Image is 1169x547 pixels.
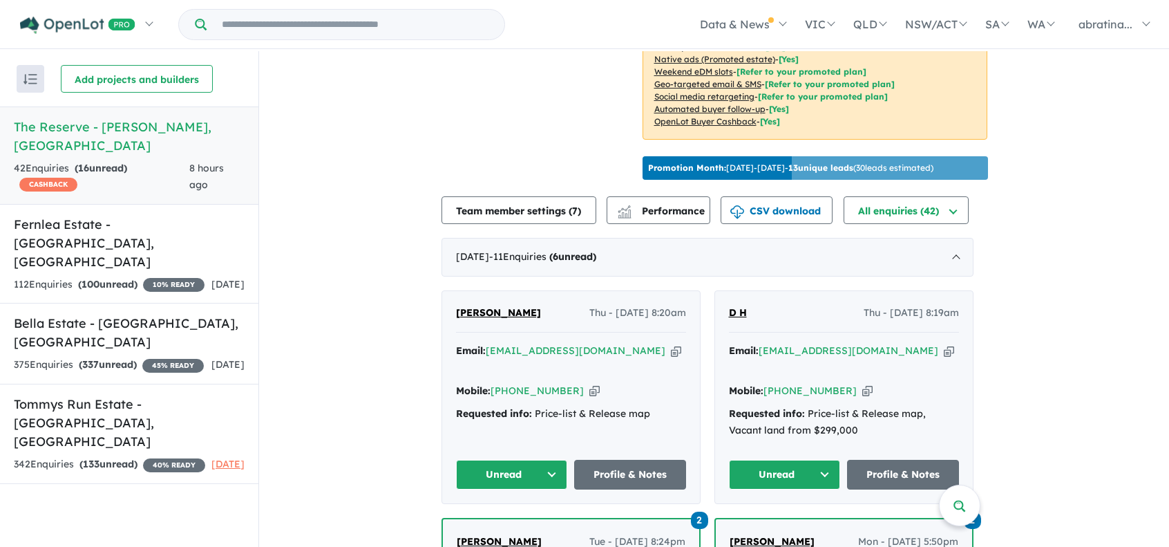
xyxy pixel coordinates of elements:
span: [Refer to your promoted plan] [736,66,866,77]
span: [DATE] [211,358,245,371]
input: Try estate name, suburb, builder or developer [209,10,502,39]
h5: Bella Estate - [GEOGRAPHIC_DATA] , [GEOGRAPHIC_DATA] [14,314,245,351]
button: CSV download [721,196,833,224]
div: 42 Enquir ies [14,160,189,194]
a: D H [729,305,747,322]
span: [Yes] [779,54,799,64]
button: Add projects and builders [61,65,213,93]
span: 2 [691,512,708,529]
span: Thu - [DATE] 8:20am [589,305,686,322]
h5: Tommys Run Estate - [GEOGRAPHIC_DATA] , [GEOGRAPHIC_DATA] [14,395,245,451]
a: [PHONE_NUMBER] [491,384,584,397]
div: Price-list & Release map [456,406,686,423]
span: CASHBACK [19,178,77,192]
a: 2 [691,510,708,529]
b: Promotion Month: [648,163,726,173]
img: download icon [730,205,744,219]
u: Weekend eDM slots [654,66,733,77]
span: [Refer to your promoted plan] [758,91,888,102]
span: 45 % READY [142,359,204,373]
span: abratina... [1078,17,1132,31]
h5: The Reserve - [PERSON_NAME] , [GEOGRAPHIC_DATA] [14,118,245,155]
img: Openlot PRO Logo White [20,17,135,34]
strong: Requested info: [729,407,805,420]
a: Profile & Notes [574,460,686,490]
strong: Mobile: [456,384,491,397]
span: [Yes] [760,116,780,127]
span: 7 [572,205,578,217]
span: [PERSON_NAME] [456,306,541,319]
div: 342 Enquir ies [14,456,205,473]
div: 375 Enquir ies [14,357,204,373]
div: Price-list & Release map, Vacant land from $299,000 [729,406,959,439]
span: Performance [620,205,705,217]
strong: ( unread) [549,250,596,263]
a: Profile & Notes [847,460,959,490]
a: [PERSON_NAME] [456,305,541,322]
strong: Email: [456,344,486,357]
button: Copy [671,344,681,358]
img: sort.svg [23,74,37,84]
strong: ( unread) [75,162,127,174]
u: Geo-targeted email & SMS [654,79,761,89]
button: Copy [589,384,600,398]
strong: ( unread) [79,458,137,470]
div: 112 Enquir ies [14,277,205,293]
u: OpenLot Buyer Cashback [654,116,757,127]
button: Copy [944,344,954,358]
span: [Yes] [769,104,789,114]
span: 337 [82,358,99,371]
button: All enquiries (42) [844,196,969,224]
span: 100 [82,278,99,290]
strong: ( unread) [78,278,137,290]
button: Unread [729,460,841,490]
strong: Email: [729,344,759,357]
span: [DATE] [211,278,245,290]
button: Copy [862,384,873,398]
button: Performance [607,196,710,224]
span: 6 [553,250,558,263]
span: 16 [78,162,89,174]
u: Native ads (Promoted estate) [654,54,775,64]
img: bar-chart.svg [618,210,631,219]
span: [DATE] [211,458,245,470]
u: Social media retargeting [654,91,754,102]
button: Unread [456,460,568,490]
a: [EMAIL_ADDRESS][DOMAIN_NAME] [486,344,665,357]
strong: Mobile: [729,384,763,397]
span: Thu - [DATE] 8:19am [864,305,959,322]
a: [PHONE_NUMBER] [763,384,857,397]
u: Automated buyer follow-up [654,104,766,114]
div: [DATE] [441,238,973,277]
a: [EMAIL_ADDRESS][DOMAIN_NAME] [759,344,938,357]
span: - 11 Enquir ies [489,250,596,263]
button: Team member settings (7) [441,196,596,224]
b: 13 unique leads [788,163,853,173]
span: 40 % READY [143,458,205,472]
span: [Refer to your promoted plan] [765,79,895,89]
span: 133 [83,458,99,470]
span: D H [729,306,747,319]
span: 8 hours ago [189,162,224,191]
strong: ( unread) [79,358,137,371]
p: [DATE] - [DATE] - ( 30 leads estimated) [648,162,933,174]
strong: Requested info: [456,407,532,420]
h5: Fernlea Estate - [GEOGRAPHIC_DATA] , [GEOGRAPHIC_DATA] [14,215,245,271]
img: line-chart.svg [618,205,630,213]
span: 10 % READY [143,278,205,292]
